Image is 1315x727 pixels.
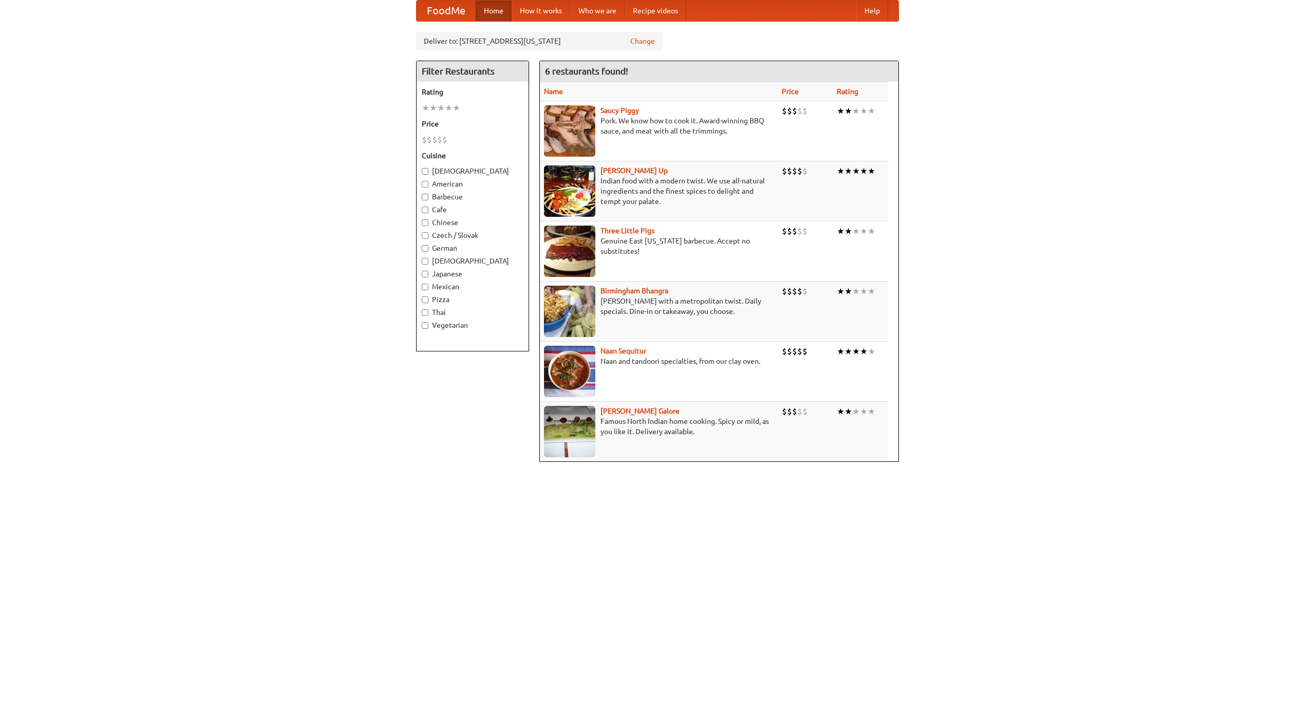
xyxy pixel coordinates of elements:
[437,102,445,114] li: ★
[860,226,868,237] li: ★
[422,217,523,228] label: Chinese
[422,204,523,215] label: Cafe
[422,207,428,213] input: Cafe
[422,309,428,316] input: Thai
[837,105,844,117] li: ★
[797,346,802,357] li: $
[544,416,774,437] p: Famous North Indian home cooking. Spicy or mild, as you like it. Delivery available.
[792,226,797,237] li: $
[544,406,595,457] img: currygalore.jpg
[837,286,844,297] li: ★
[868,286,875,297] li: ★
[782,105,787,117] li: $
[782,286,787,297] li: $
[852,105,860,117] li: ★
[792,286,797,297] li: $
[422,181,428,188] input: American
[544,226,595,277] img: littlepigs.jpg
[545,66,628,76] ng-pluralize: 6 restaurants found!
[860,286,868,297] li: ★
[453,102,460,114] li: ★
[802,406,807,417] li: $
[797,165,802,177] li: $
[792,406,797,417] li: $
[837,406,844,417] li: ★
[782,406,787,417] li: $
[544,236,774,256] p: Genuine East [US_STATE] barbecue. Accept no substitutes!
[844,346,852,357] li: ★
[600,407,680,415] b: [PERSON_NAME] Galore
[868,226,875,237] li: ★
[422,256,523,266] label: [DEMOGRAPHIC_DATA]
[544,346,595,397] img: naansequitur.jpg
[476,1,512,21] a: Home
[787,105,792,117] li: $
[422,296,428,303] input: Pizza
[782,346,787,357] li: $
[844,286,852,297] li: ★
[852,286,860,297] li: ★
[437,134,442,145] li: $
[802,105,807,117] li: $
[782,226,787,237] li: $
[860,406,868,417] li: ★
[802,226,807,237] li: $
[787,286,792,297] li: $
[417,61,529,82] h4: Filter Restaurants
[852,226,860,237] li: ★
[544,296,774,316] p: [PERSON_NAME] with a metropolitan twist. Daily specials. Dine-in or takeaway, you choose.
[422,151,523,161] h5: Cuisine
[544,286,595,337] img: bhangra.jpg
[868,406,875,417] li: ★
[422,119,523,129] h5: Price
[792,105,797,117] li: $
[787,346,792,357] li: $
[544,165,595,217] img: curryup.jpg
[544,116,774,136] p: Pork. We know how to cook it. Award-winning BBQ sauce, and meat with all the trimmings.
[432,134,437,145] li: $
[422,245,428,252] input: German
[797,105,802,117] li: $
[844,226,852,237] li: ★
[544,176,774,207] p: Indian food with a modern twist. We use all-natural ingredients and the finest spices to delight ...
[797,286,802,297] li: $
[422,320,523,330] label: Vegetarian
[422,168,428,175] input: [DEMOGRAPHIC_DATA]
[422,282,523,292] label: Mexican
[429,102,437,114] li: ★
[802,346,807,357] li: $
[837,346,844,357] li: ★
[600,287,668,295] b: Birmingham Bhangra
[797,226,802,237] li: $
[422,294,523,305] label: Pizza
[860,165,868,177] li: ★
[422,230,523,240] label: Czech / Slovak
[422,219,428,226] input: Chinese
[422,179,523,189] label: American
[837,226,844,237] li: ★
[797,406,802,417] li: $
[422,243,523,253] label: German
[600,166,668,175] a: [PERSON_NAME] Up
[544,87,563,96] a: Name
[422,322,428,329] input: Vegetarian
[852,165,860,177] li: ★
[787,406,792,417] li: $
[422,307,523,318] label: Thai
[422,102,429,114] li: ★
[868,105,875,117] li: ★
[860,105,868,117] li: ★
[625,1,686,21] a: Recipe videos
[787,226,792,237] li: $
[544,105,595,157] img: saucy.jpg
[600,347,646,355] a: Naan Sequitur
[422,194,428,200] input: Barbecue
[427,134,432,145] li: $
[600,106,639,115] a: Saucy Piggy
[417,1,476,21] a: FoodMe
[792,346,797,357] li: $
[844,165,852,177] li: ★
[852,346,860,357] li: ★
